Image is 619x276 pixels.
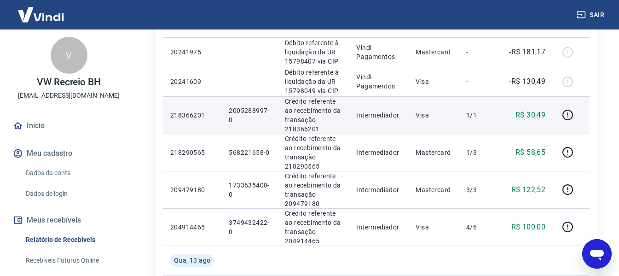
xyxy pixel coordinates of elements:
[285,134,341,171] p: Crédito referente ao recebimento da transação 218290565
[416,111,451,120] p: Visa
[515,147,545,158] p: R$ 58,65
[229,181,270,199] p: 1733635408-0
[51,37,87,74] div: V
[466,223,493,232] p: 4/6
[285,38,341,66] p: Débito referente à liquidação da UR 15798407 via CIP
[416,185,451,194] p: Mastercard
[466,185,493,194] p: 3/3
[11,143,127,164] button: Meu cadastro
[170,223,214,232] p: 204914465
[575,6,608,23] button: Sair
[22,164,127,182] a: Dados da conta
[285,171,341,208] p: Crédito referente ao recebimento da transação 209479180
[37,77,101,87] p: VW Recreio BH
[509,47,545,58] p: -R$ 181,17
[170,185,214,194] p: 209479180
[170,148,214,157] p: 218290565
[466,148,493,157] p: 1/3
[509,76,545,87] p: -R$ 130,49
[285,68,341,95] p: Débito referente à liquidação da UR 15798049 via CIP
[285,97,341,134] p: Crédito referente ao recebimento da transação 218366201
[582,239,612,269] iframe: Botão para abrir a janela de mensagens
[466,77,493,86] p: -
[18,91,120,100] p: [EMAIL_ADDRESS][DOMAIN_NAME]
[416,47,451,57] p: Mastercard
[466,111,493,120] p: 1/1
[416,77,451,86] p: Visa
[22,184,127,203] a: Dados de login
[22,230,127,249] a: Relatório de Recebíveis
[229,106,270,124] p: 2005288997-0
[285,209,341,246] p: Crédito referente ao recebimento da transação 204914465
[356,185,401,194] p: Intermediador
[229,218,270,236] p: 3749432422-0
[170,77,214,86] p: 20241609
[11,210,127,230] button: Meus recebíveis
[11,0,71,29] img: Vindi
[515,110,545,121] p: R$ 30,49
[356,148,401,157] p: Intermediador
[170,47,214,57] p: 20241975
[416,223,451,232] p: Visa
[416,148,451,157] p: Mastercard
[356,43,401,61] p: Vindi Pagamentos
[356,72,401,91] p: Vindi Pagamentos
[11,116,127,136] a: Início
[511,222,546,233] p: R$ 100,00
[174,256,210,265] span: Qua, 13 ago
[466,47,493,57] p: -
[356,223,401,232] p: Intermediador
[229,148,270,157] p: 568221658-0
[356,111,401,120] p: Intermediador
[511,184,546,195] p: R$ 122,52
[22,251,127,270] a: Recebíveis Futuros Online
[170,111,214,120] p: 218366201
